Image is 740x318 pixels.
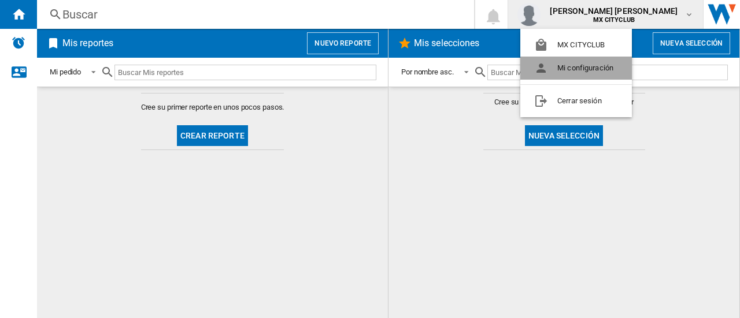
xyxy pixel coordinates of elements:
[520,89,632,113] button: Cerrar sesión
[520,33,632,57] button: MX CITYCLUB
[520,57,632,80] button: Mi configuración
